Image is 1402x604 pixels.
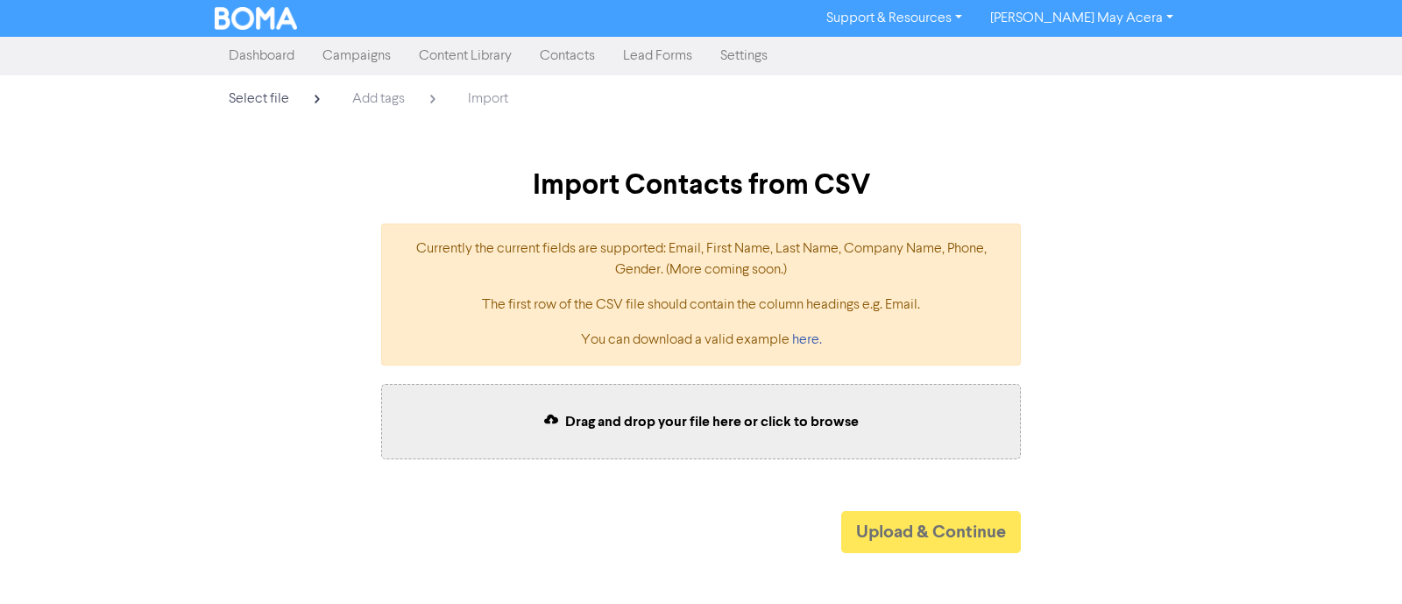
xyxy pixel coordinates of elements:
span: Drag and drop your file here or click to browse [565,413,859,430]
a: Support & Resources [812,4,976,32]
a: here. [792,333,822,347]
img: BOMA Logo [215,7,297,30]
a: Import [454,82,522,116]
a: Dashboard [215,39,308,74]
a: [PERSON_NAME] May Acera [976,4,1187,32]
a: Add tags [338,82,454,119]
p: Currently the current fields are supported: Email, First Name, Last Name, Company Name, Phone, Ge... [400,238,1002,281]
span: Select file [229,92,289,106]
a: Select file [215,82,338,119]
a: Settings [706,39,782,74]
span: Import [468,92,508,106]
p: You can download a valid example [400,330,1002,351]
p: The first row of the CSV file should contain the column headings e.g. Email. [400,295,1002,316]
span: Add tags [352,92,405,106]
a: Lead Forms [609,39,706,74]
button: Upload & Continue [841,511,1021,553]
h2: Import Contacts from CSV [215,168,1187,202]
a: Content Library [405,39,526,74]
a: Contacts [526,39,609,74]
a: Campaigns [308,39,405,74]
iframe: Chat Widget [1314,520,1402,604]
